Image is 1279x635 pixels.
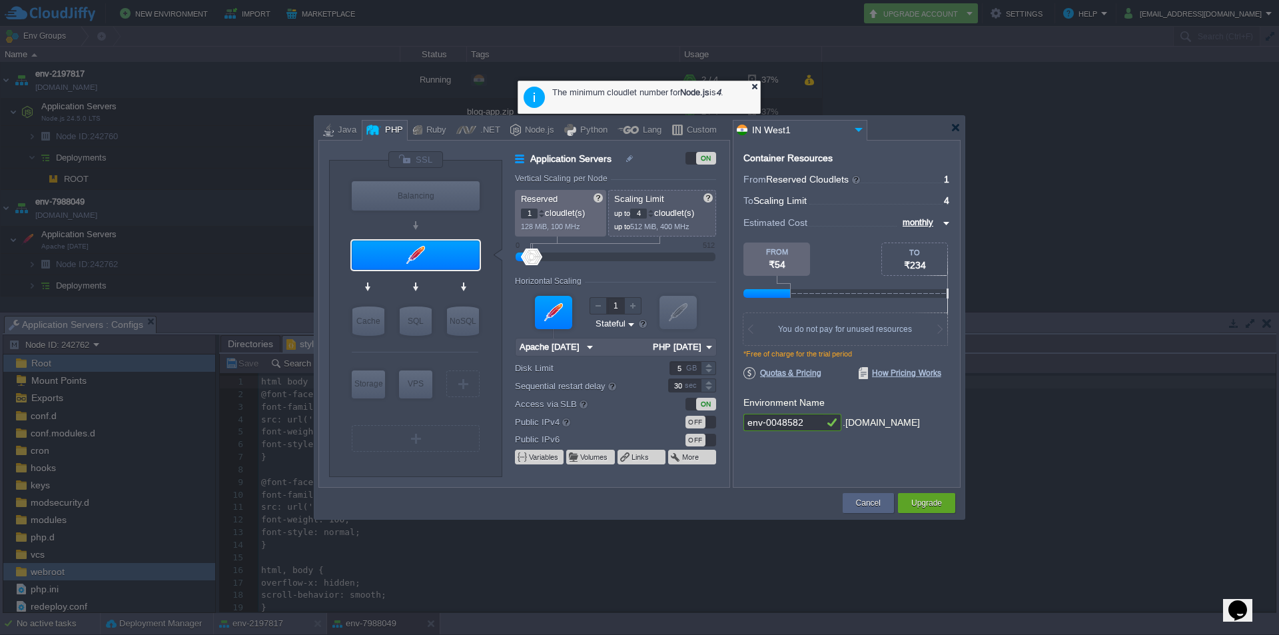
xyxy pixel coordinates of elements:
div: .NET [476,121,500,141]
div: Vertical Scaling per Node [515,174,611,183]
button: Variables [529,452,560,462]
span: up to [614,209,630,217]
span: Estimated Cost [743,215,807,230]
div: ON [696,152,716,165]
span: Reserved [521,194,558,204]
div: SQL Databases [400,307,432,336]
span: Quotas & Pricing [743,367,821,379]
i: 4 [716,87,721,97]
label: Sequential restart delay [515,378,650,393]
span: ₹234 [904,260,926,271]
div: Lang [639,121,661,141]
div: 0 [516,241,520,249]
span: How Pricing Works [859,367,941,379]
div: Horizontal Scaling [515,277,585,286]
div: SQL [400,307,432,336]
div: Container Resources [743,153,833,163]
div: TO [882,249,947,257]
div: The minimum cloudlet number for is . [552,86,753,99]
div: Storage Containers [352,370,385,398]
b: Node.js [680,87,709,97]
span: 1 [944,174,949,185]
label: Public IPv6 [515,432,650,446]
iframe: chat widget [1223,582,1266,622]
div: Application Servers [352,241,480,270]
div: Elastic VPS [399,370,432,398]
div: Python [576,121,608,141]
div: Balancing [352,181,480,211]
span: Scaling Limit [753,195,807,206]
span: ₹54 [769,259,785,270]
div: Load Balancer [352,181,480,211]
span: up to [614,223,630,231]
p: cloudlet(s) [614,205,711,219]
div: Create New Layer [352,425,480,452]
button: Volumes [580,452,609,462]
span: Reserved Cloudlets [766,174,861,185]
div: VPS [399,370,432,397]
div: Create New Layer [446,370,480,397]
div: sec [685,379,699,392]
button: Cancel [856,496,881,510]
div: Ruby [422,121,446,141]
div: NoSQL Databases [447,307,479,336]
div: OFF [685,434,705,446]
label: Environment Name [743,397,825,408]
span: 128 MiB, 100 MHz [521,223,580,231]
label: Public IPv4 [515,414,650,429]
div: .[DOMAIN_NAME] [843,414,920,432]
button: Links [632,452,650,462]
div: FROM [743,248,810,256]
div: Java [334,121,356,141]
span: 512 MiB, 400 MHz [630,223,689,231]
span: Scaling Limit [614,194,664,204]
div: Storage [352,370,385,397]
button: Upgrade [911,496,942,510]
span: From [743,174,766,185]
span: 4 [944,195,949,206]
div: Cache [352,307,384,336]
span: To [743,195,753,206]
div: Node.js [521,121,554,141]
div: *Free of charge for the trial period [743,350,950,367]
p: cloudlet(s) [521,205,602,219]
div: ON [696,398,716,410]
div: GB [686,362,699,374]
div: 512 [703,241,715,249]
div: Custom [683,121,717,141]
label: Disk Limit [515,361,650,375]
div: OFF [685,416,705,428]
div: NoSQL [447,307,479,336]
button: More [682,452,700,462]
label: Access via SLB [515,396,650,411]
div: PHP [381,121,403,141]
